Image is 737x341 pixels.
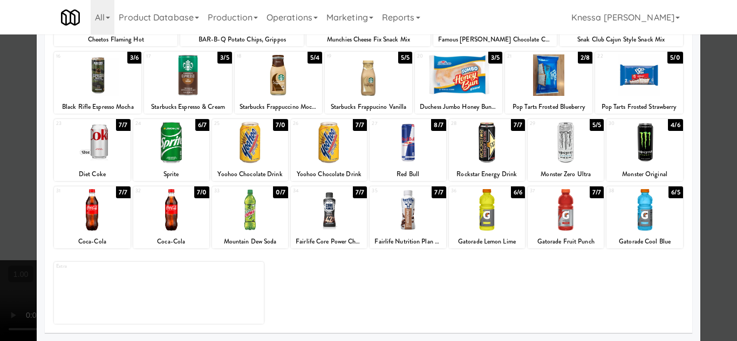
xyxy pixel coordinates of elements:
[326,100,411,114] div: Starbucks Frappucino Vanilla
[528,235,604,248] div: Gatorade Fruit Punch
[56,262,159,271] div: Extra
[235,52,322,114] div: 185/4Starbucks Frappuccino Mocha
[180,33,304,46] div: BAR-B-Q Potato Chips, Grippos
[559,33,683,46] div: Snak Club Cajun Style Snack Mix
[133,168,209,181] div: Sprite
[668,186,683,198] div: 6/5
[56,52,98,61] div: 16
[415,100,502,114] div: Duchess Jumbo Honey Bun, Glazed
[415,52,502,114] div: 203/5Duchess Jumbo Honey Bun, Glazed
[528,119,604,181] div: 295/5Monster Zero Ultra
[54,262,263,324] div: Extra
[505,52,592,114] div: 212/8Pop Tarts Frosted Blueberry
[511,119,525,131] div: 7/7
[529,235,602,248] div: Gatorade Fruit Punch
[606,186,683,248] div: 386/5Gatorade Cool Blue
[488,52,502,64] div: 3/5
[292,168,365,181] div: Yoohoo Chocolate Drink
[505,100,592,114] div: Pop Tarts Frosted Blueberry
[54,235,130,248] div: Coca-Cola
[212,235,288,248] div: Mountain Dew Soda
[451,186,487,196] div: 36
[371,168,444,181] div: Red Bull
[528,186,604,248] div: 377/7Gatorade Fruit Punch
[449,168,525,181] div: Rockstar Energy Drink
[606,235,683,248] div: Gatorade Cool Blue
[133,119,209,181] div: 246/7Sprite
[353,119,367,131] div: 7/7
[597,100,681,114] div: Pop Tarts Frosted Strawberry
[371,235,444,248] div: Fairlife Nutrition Plan Chocolate
[597,52,639,61] div: 22
[291,235,367,248] div: Fairlife Core Power Chocolate
[61,8,80,27] img: Micromart
[451,235,523,248] div: Gatorade Lemon Lime
[530,186,566,196] div: 37
[561,33,681,46] div: Snak Club Cajun Style Snack Mix
[291,168,367,181] div: Yoohoo Chocolate Drink
[370,168,446,181] div: Red Bull
[214,168,286,181] div: Yoohoo Chocolate Drink
[595,52,683,114] div: 225/0Pop Tarts Frosted Strawberry
[194,186,209,198] div: 7/0
[54,52,141,114] div: 163/6Black Rifle Espresso Mocha
[578,52,592,64] div: 2/8
[146,52,188,61] div: 17
[212,186,288,248] div: 330/7Mountain Dew Soda
[608,235,681,248] div: Gatorade Cool Blue
[308,52,322,64] div: 5/4
[590,119,604,131] div: 5/5
[667,52,683,64] div: 5/0
[54,119,130,181] div: 237/7Diet Coke
[511,186,525,198] div: 6/6
[54,100,141,114] div: Black Rifle Espresso Mocha
[237,52,278,61] div: 18
[353,186,367,198] div: 7/7
[435,33,555,46] div: Famous [PERSON_NAME] Chocolate Chip Cookies
[595,100,683,114] div: Pop Tarts Frosted Strawberry
[212,168,288,181] div: Yoohoo Chocolate Drink
[608,168,681,181] div: Monster Original
[606,119,683,181] div: 304/6Monster Original
[449,235,525,248] div: Gatorade Lemon Lime
[306,33,430,46] div: Munchies Cheese Fix Snack Mix
[417,100,501,114] div: Duchess Jumbo Honey Bun, Glazed
[195,119,209,131] div: 6/7
[135,235,208,248] div: Coca-Cola
[529,168,602,181] div: Monster Zero Ultra
[449,119,525,181] div: 287/7Rockstar Energy Drink
[449,186,525,248] div: 366/6Gatorade Lemon Lime
[135,168,208,181] div: Sprite
[116,186,130,198] div: 7/7
[530,119,566,128] div: 29
[451,119,487,128] div: 28
[432,186,446,198] div: 7/7
[507,100,591,114] div: Pop Tarts Frosted Blueberry
[293,186,329,196] div: 34
[370,186,446,248] div: 357/7Fairlife Nutrition Plan Chocolate
[292,235,365,248] div: Fairlife Core Power Chocolate
[54,186,130,248] div: 317/7Coca-Cola
[372,186,408,196] div: 35
[135,186,172,196] div: 32
[327,52,368,61] div: 19
[609,186,645,196] div: 38
[291,119,367,181] div: 267/7Yoohoo Chocolate Drink
[133,186,209,248] div: 327/0Coca-Cola
[146,100,230,114] div: Starbucks Espresso & Cream
[236,100,320,114] div: Starbucks Frappuccino Mocha
[451,168,523,181] div: Rockstar Energy Drink
[214,235,286,248] div: Mountain Dew Soda
[56,33,176,46] div: Cheetos Flaming Hot
[116,119,130,131] div: 7/7
[54,33,178,46] div: Cheetos Flaming Hot
[273,119,288,131] div: 7/0
[135,119,172,128] div: 24
[507,52,549,61] div: 21
[609,119,645,128] div: 30
[182,33,302,46] div: BAR-B-Q Potato Chips, Grippos
[291,186,367,248] div: 347/7Fairlife Core Power Chocolate
[56,186,92,196] div: 31
[56,100,140,114] div: Black Rifle Espresso Mocha
[325,52,412,114] div: 195/5Starbucks Frappucino Vanilla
